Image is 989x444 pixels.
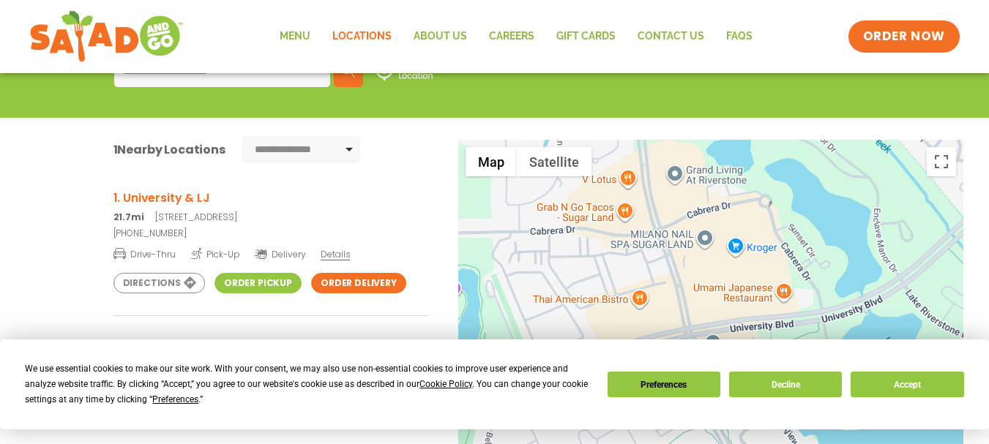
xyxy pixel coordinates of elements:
[113,140,225,159] div: Nearby Locations
[311,273,406,293] a: Order Delivery
[851,372,963,397] button: Accept
[848,20,960,53] a: ORDER NOW
[113,243,428,261] a: Drive-Thru Pick-Up Delivery Details
[419,379,472,389] span: Cookie Policy
[113,211,144,223] strong: 21.7mi
[113,141,118,158] span: 1
[517,147,591,176] button: Show satellite imagery
[255,248,305,261] span: Delivery
[729,372,842,397] button: Decline
[627,20,715,53] a: Contact Us
[113,227,428,240] a: [PHONE_NUMBER]
[269,20,321,53] a: Menu
[927,147,956,176] button: Toggle fullscreen view
[152,394,198,405] span: Preferences
[113,211,428,224] p: [STREET_ADDRESS]
[113,189,428,224] a: 1. University & LJ 21.7mi[STREET_ADDRESS]
[321,20,403,53] a: Locations
[269,20,764,53] nav: Menu
[214,273,302,293] a: Order Pickup
[113,189,428,207] h3: 1. University & LJ
[545,20,627,53] a: GIFT CARDS
[466,147,517,176] button: Show street map
[29,7,184,66] img: new-SAG-logo-768×292
[113,247,176,261] span: Drive-Thru
[25,361,589,407] div: We use essential cookies to make our site work. With your consent, we may also use non-essential ...
[478,20,545,53] a: Careers
[608,372,720,397] button: Preferences
[403,20,478,53] a: About Us
[321,248,350,260] span: Details
[191,247,240,261] span: Pick-Up
[863,28,945,45] span: ORDER NOW
[715,20,764,53] a: FAQs
[113,273,205,293] a: Directions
